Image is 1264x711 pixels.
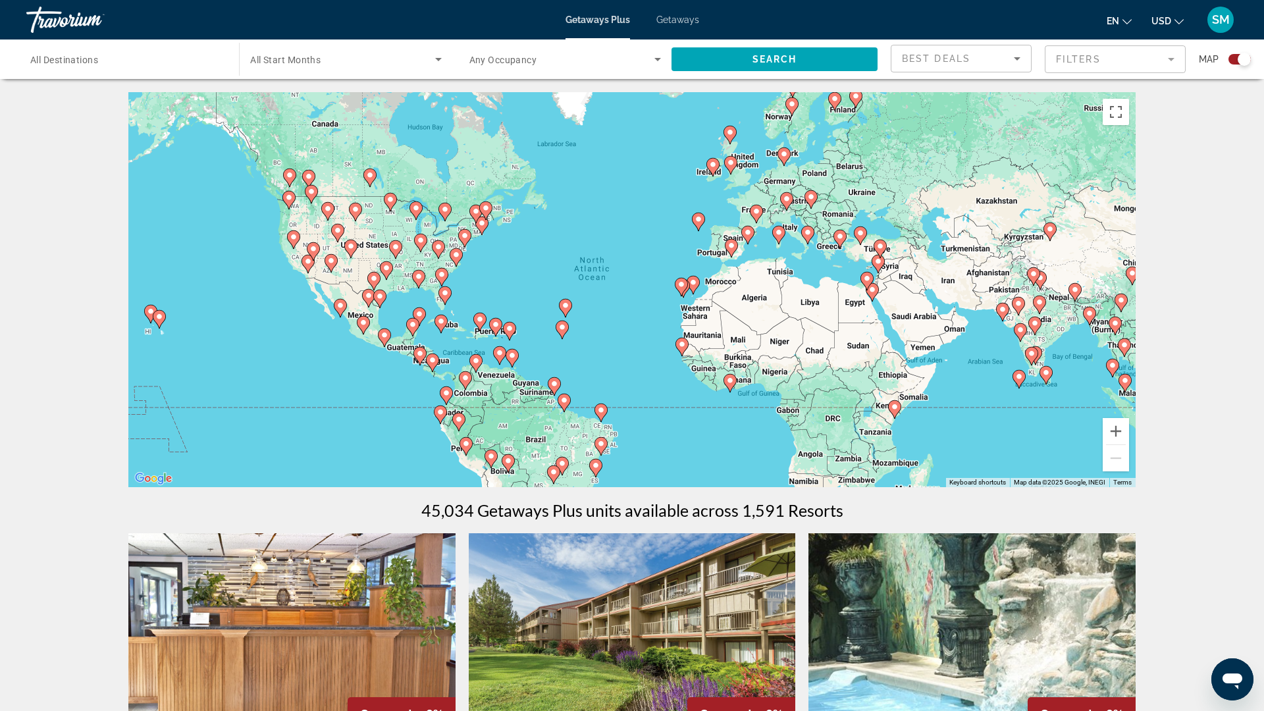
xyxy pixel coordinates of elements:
[132,470,175,487] img: Google
[30,55,98,65] span: All Destinations
[421,500,843,520] h1: 45,034 Getaways Plus units available across 1,591 Resorts
[132,470,175,487] a: Open this area in Google Maps (opens a new window)
[1014,479,1105,486] span: Map data ©2025 Google, INEGI
[1203,6,1238,34] button: User Menu
[26,3,158,37] a: Travorium
[671,47,878,71] button: Search
[949,478,1006,487] button: Keyboard shortcuts
[1103,445,1129,471] button: Zoom out
[1103,99,1129,125] button: Toggle fullscreen view
[1103,418,1129,444] button: Zoom in
[902,53,970,64] span: Best Deals
[1211,658,1253,700] iframe: Button to launch messaging window
[1107,16,1119,26] span: en
[566,14,630,25] a: Getaways Plus
[1113,479,1132,486] a: Terms (opens in new tab)
[469,55,537,65] span: Any Occupancy
[1151,11,1184,30] button: Change currency
[1107,11,1132,30] button: Change language
[902,51,1020,66] mat-select: Sort by
[656,14,699,25] a: Getaways
[1212,13,1230,26] span: SM
[1045,45,1186,74] button: Filter
[752,54,797,65] span: Search
[250,55,321,65] span: All Start Months
[1151,16,1171,26] span: USD
[1199,50,1219,68] span: Map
